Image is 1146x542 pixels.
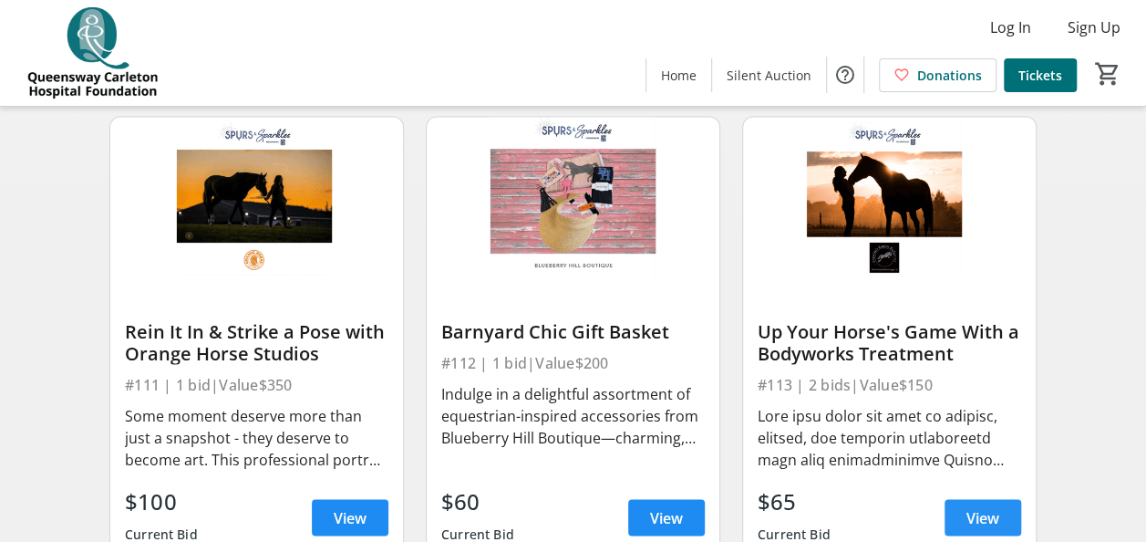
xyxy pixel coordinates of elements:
[646,58,711,92] a: Home
[125,404,388,470] div: Some moment deserve more than just a snapshot - they deserve to become art. This professional por...
[917,66,982,85] span: Donations
[441,320,705,342] div: Barnyard Chic Gift Basket
[727,66,811,85] span: Silent Auction
[758,485,831,517] div: $65
[758,320,1021,364] div: Up Your Horse's Game With a Bodyworks Treatment
[441,349,705,375] div: #112 | 1 bid | Value $200
[650,506,683,528] span: View
[628,499,705,536] a: View
[1053,13,1135,42] button: Sign Up
[712,58,826,92] a: Silent Auction
[312,499,388,536] a: View
[758,404,1021,470] div: Lore ipsu dolor sit amet co adipisc, elitsed, doe temporin utlaboreetd magn aliq enimadminimve Qu...
[661,66,697,85] span: Home
[427,117,719,282] img: Barnyard Chic Gift Basket
[334,506,367,528] span: View
[879,58,996,92] a: Donations
[11,7,173,99] img: QCH Foundation's Logo
[125,371,388,397] div: #111 | 1 bid | Value $350
[758,371,1021,397] div: #113 | 2 bids | Value $150
[1018,66,1062,85] span: Tickets
[125,485,198,517] div: $100
[827,57,863,93] button: Help
[743,117,1036,282] img: Up Your Horse's Game With a Bodyworks Treatment
[125,320,388,364] div: Rein It In & Strike a Pose with Orange Horse Studios
[945,499,1021,536] a: View
[110,117,403,282] img: Rein It In & Strike a Pose with Orange Horse Studios
[976,13,1046,42] button: Log In
[1004,58,1077,92] a: Tickets
[1091,57,1124,90] button: Cart
[990,16,1031,38] span: Log In
[441,382,705,448] div: Indulge in a delightful assortment of equestrian-inspired accessories from Blueberry Hill Boutiqu...
[966,506,999,528] span: View
[441,485,514,517] div: $60
[1068,16,1120,38] span: Sign Up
